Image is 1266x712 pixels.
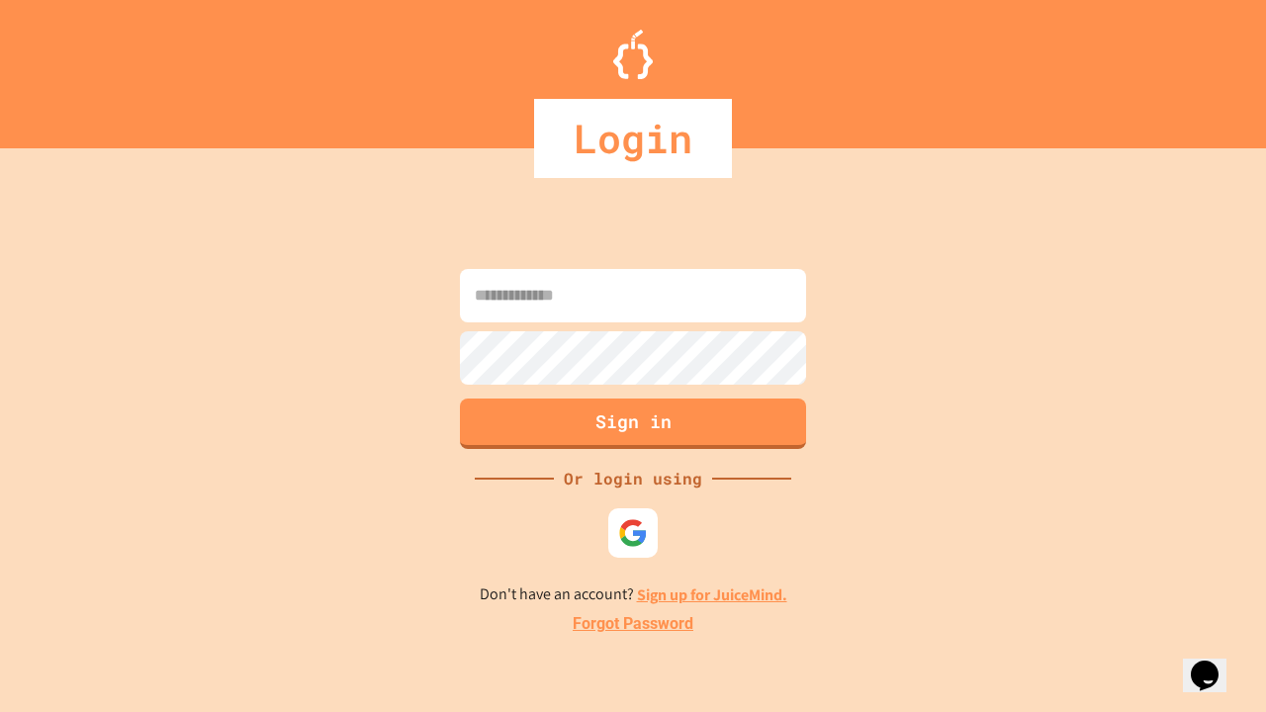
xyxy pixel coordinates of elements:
[637,584,787,605] a: Sign up for JuiceMind.
[554,467,712,490] div: Or login using
[618,518,648,548] img: google-icon.svg
[1102,547,1246,631] iframe: chat widget
[1183,633,1246,692] iframe: chat widget
[460,399,806,449] button: Sign in
[573,612,693,636] a: Forgot Password
[480,582,787,607] p: Don't have an account?
[534,99,732,178] div: Login
[613,30,653,79] img: Logo.svg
